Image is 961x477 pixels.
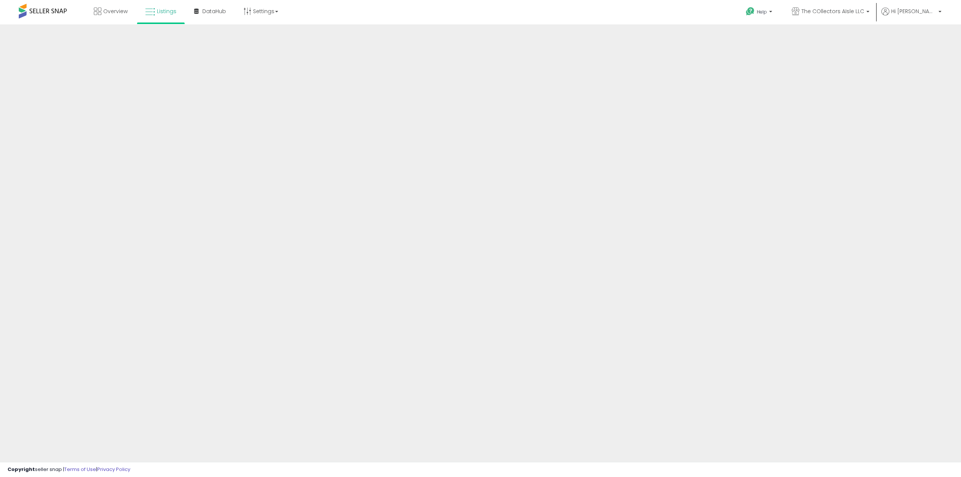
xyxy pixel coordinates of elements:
[103,8,128,15] span: Overview
[202,8,226,15] span: DataHub
[157,8,176,15] span: Listings
[740,1,780,24] a: Help
[746,7,755,16] i: Get Help
[881,8,941,24] a: Hi [PERSON_NAME]
[757,9,767,15] span: Help
[801,8,864,15] span: The COllectors AIsle LLC
[891,8,936,15] span: Hi [PERSON_NAME]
